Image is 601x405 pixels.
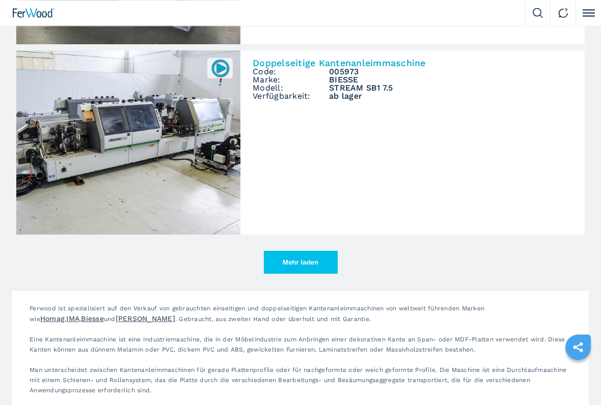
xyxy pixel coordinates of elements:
img: 005973 [210,59,230,78]
a: sharethis [565,335,591,360]
a: Homag [40,315,65,323]
img: Ferwood [13,9,54,18]
span: ab lager [329,93,572,101]
h3: BIESSE [329,76,572,84]
a: Doppelseitige Kantenanleimmaschine BIESSE STREAM SB1 7.5005973Doppelseitige KantenanleimmaschineC... [16,51,585,235]
a: IMA [66,315,79,323]
p: Ferwood ist spezialisiert auf den Verkauf von gebrauchten einseitigen und doppelseitigen Kantenan... [24,304,577,335]
span: Code: [253,68,329,76]
a: Biesse [81,315,104,323]
h3: STREAM SB1 7.5 [329,84,572,93]
p: Eine Kantenanleimmaschine ist eine Industriemaschine, die in der Möbelindustrie zum Anbringen ein... [24,335,577,365]
span: Verfügbarkeit: [253,93,329,101]
span: Modell: [253,84,329,93]
button: Mehr laden [264,251,338,274]
button: Click to toggle menu [576,1,601,26]
h2: Doppelseitige Kantenanleimmaschine [253,59,572,68]
span: Marke: [253,76,329,84]
img: Doppelseitige Kantenanleimmaschine BIESSE STREAM SB1 7.5 [16,51,240,235]
a: [PERSON_NAME] [116,315,175,323]
iframe: Chat [558,359,593,397]
img: Contact us [558,8,568,18]
img: Search [533,8,543,18]
h3: 005973 [329,68,572,76]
